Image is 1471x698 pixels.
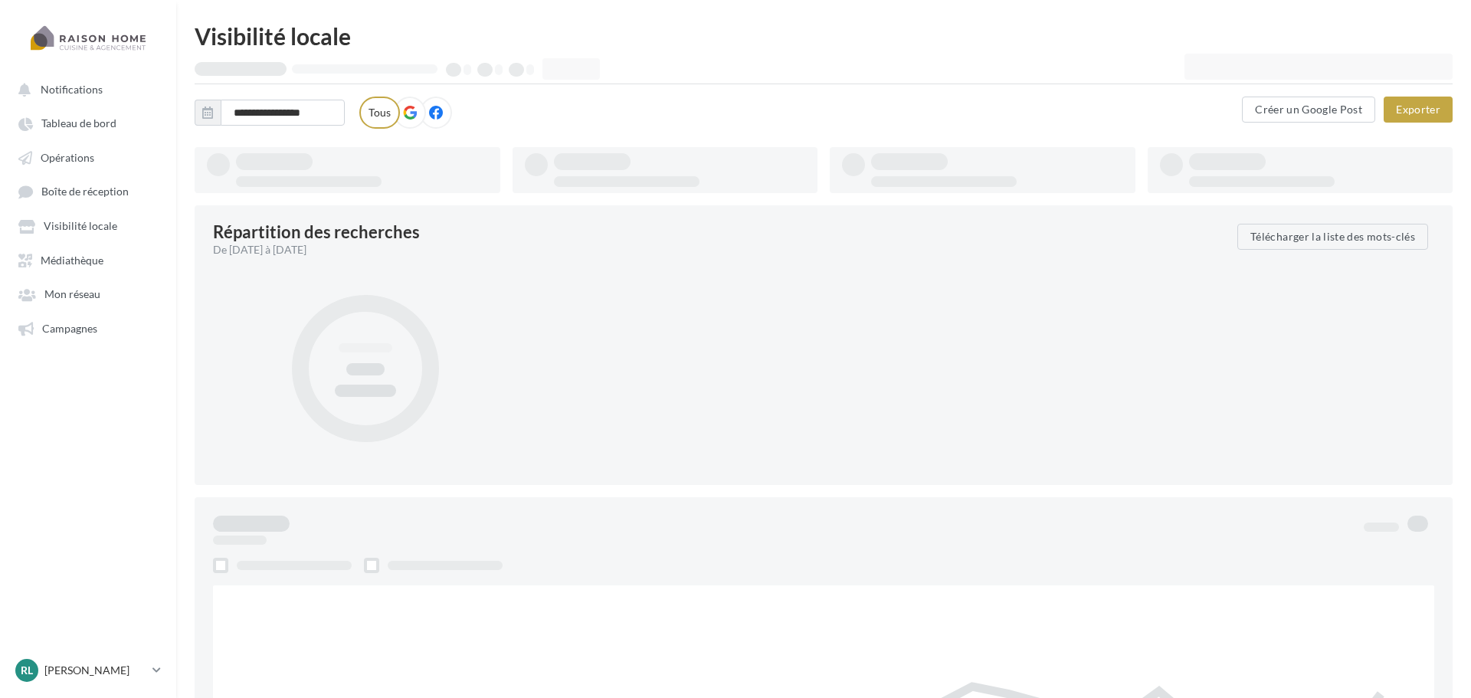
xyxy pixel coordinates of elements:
[21,663,33,678] span: RL
[1242,97,1375,123] button: Créer un Google Post
[42,322,97,335] span: Campagnes
[213,242,1225,257] div: De [DATE] à [DATE]
[12,656,164,685] a: RL [PERSON_NAME]
[41,117,116,130] span: Tableau de bord
[9,280,167,307] a: Mon réseau
[9,75,161,103] button: Notifications
[9,143,167,171] a: Opérations
[1384,97,1453,123] button: Exporter
[44,663,146,678] p: [PERSON_NAME]
[213,224,420,241] div: Répartition des recherches
[9,246,167,274] a: Médiathèque
[41,254,103,267] span: Médiathèque
[1237,224,1428,250] button: Télécharger la liste des mots-clés
[9,109,167,136] a: Tableau de bord
[44,220,117,233] span: Visibilité locale
[9,177,167,205] a: Boîte de réception
[41,151,94,164] span: Opérations
[41,185,129,198] span: Boîte de réception
[359,97,400,129] label: Tous
[195,25,1453,48] div: Visibilité locale
[44,288,100,301] span: Mon réseau
[9,314,167,342] a: Campagnes
[41,83,103,96] span: Notifications
[9,211,167,239] a: Visibilité locale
